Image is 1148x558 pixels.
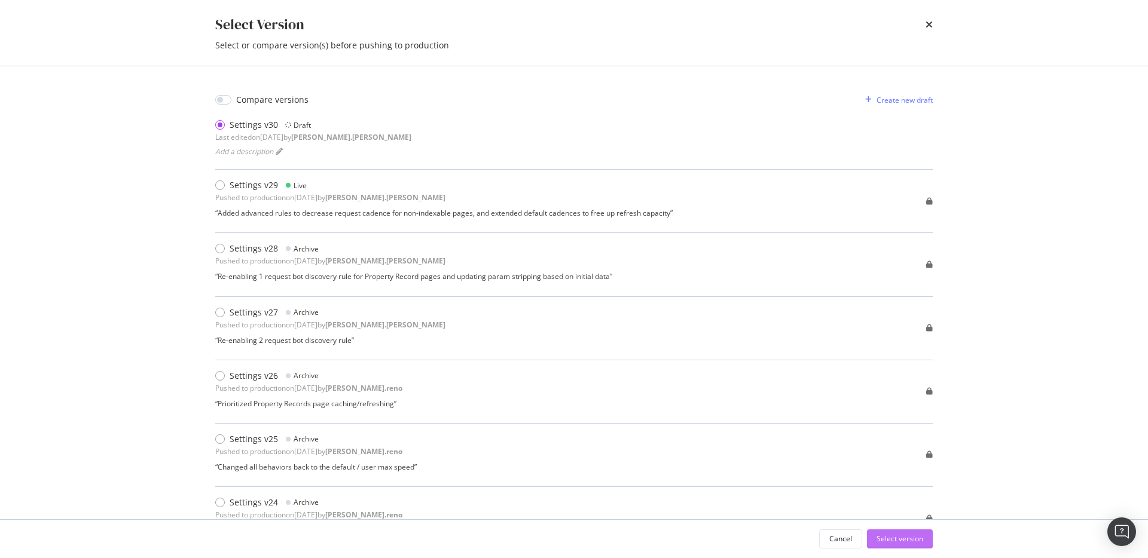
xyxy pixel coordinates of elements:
[926,14,933,35] div: times
[230,370,278,382] div: Settings v26
[230,119,278,131] div: Settings v30
[325,510,402,520] b: [PERSON_NAME].reno
[230,306,278,318] div: Settings v27
[294,180,307,191] div: Live
[215,398,402,409] div: “ Prioritized Property Records page caching/refreshing ”
[215,146,273,157] span: Add a description
[325,320,445,330] b: [PERSON_NAME].[PERSON_NAME]
[230,179,278,191] div: Settings v29
[215,14,304,35] div: Select Version
[215,192,445,203] div: Pushed to production on [DATE] by
[291,132,411,142] b: [PERSON_NAME].[PERSON_NAME]
[294,497,319,507] div: Archive
[294,307,319,317] div: Archive
[215,446,402,456] div: Pushed to production on [DATE] by
[860,90,933,109] button: Create new draft
[325,256,445,266] b: [PERSON_NAME].[PERSON_NAME]
[215,256,445,266] div: Pushed to production on [DATE] by
[325,446,402,456] b: [PERSON_NAME].reno
[215,383,402,393] div: Pushed to production on [DATE] by
[294,370,319,381] div: Archive
[325,383,402,393] b: [PERSON_NAME].reno
[1107,517,1136,546] div: Open Intercom Messenger
[294,120,311,130] div: Draft
[294,434,319,444] div: Archive
[877,95,933,105] div: Create new draft
[294,244,319,254] div: Archive
[215,510,402,520] div: Pushed to production on [DATE] by
[230,243,278,255] div: Settings v28
[215,271,612,281] div: “ Re-enabling 1 request bot discovery rule for Property Record pages and updating param stripping...
[215,208,673,218] div: “ Added advanced rules to decrease request cadence for non-indexable pages, and extended default ...
[877,534,923,544] div: Select version
[867,529,933,548] button: Select version
[325,192,445,203] b: [PERSON_NAME].[PERSON_NAME]
[230,433,278,445] div: Settings v25
[215,132,411,142] div: Last edited on [DATE] by
[215,335,445,345] div: “ Re-enabling 2 request bot discovery rule ”
[236,94,309,106] div: Compare versions
[215,320,445,330] div: Pushed to production on [DATE] by
[215,462,417,472] div: “ Changed all behaviors back to the default / user max speed ”
[819,529,862,548] button: Cancel
[230,496,278,508] div: Settings v24
[829,534,852,544] div: Cancel
[215,39,933,51] div: Select or compare version(s) before pushing to production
